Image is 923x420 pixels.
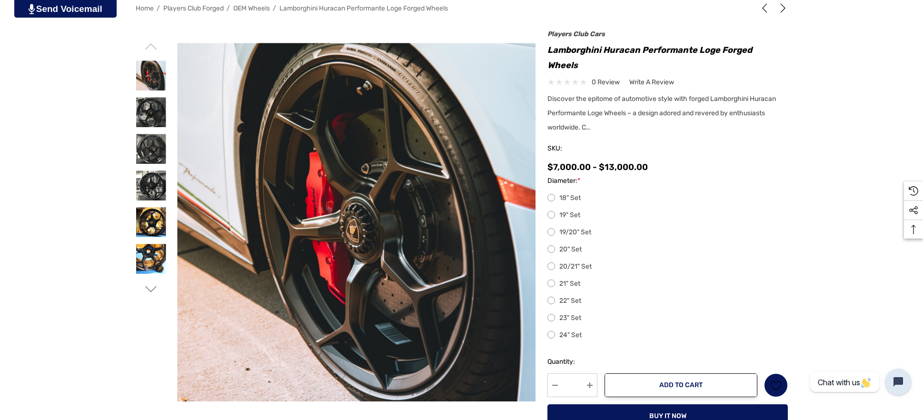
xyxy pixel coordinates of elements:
span: $7,000.00 - $13,000.00 [547,162,648,172]
label: 19/20" Set [547,227,788,238]
label: 19" Set [547,210,788,221]
label: 20" Set [547,244,788,255]
span: SKU: [547,142,595,155]
svg: Social Media [909,206,918,215]
a: Next [774,3,788,13]
label: 20/21" Set [547,261,788,272]
img: Lamborghini Huracan Performante Loge Forged Wheels [136,207,166,237]
svg: Top [904,225,923,234]
a: Home [136,4,154,12]
img: Lamborghini Huracan Performante Loge Forged Wheels [136,134,166,164]
svg: Go to slide 2 of 2 [145,283,157,295]
button: Add to Cart [605,373,757,397]
label: 18" Set [547,192,788,204]
label: Diameter: [547,175,788,187]
label: 24" Set [547,330,788,341]
a: Previous [760,3,773,13]
a: Players Club Forged [163,4,224,12]
img: Lamborghini Huracan Performante Loge Forged Wheels [136,170,166,200]
span: Write a Review [629,78,674,87]
img: PjwhLS0gR2VuZXJhdG9yOiBHcmF2aXQuaW8gLS0+PHN2ZyB4bWxucz0iaHR0cDovL3d3dy53My5vcmcvMjAwMC9zdmciIHhtb... [29,4,35,14]
svg: Recently Viewed [909,186,918,196]
svg: Go to slide 2 of 2 [145,40,157,52]
a: Lamborghini Huracan Performante Loge Forged Wheels [279,4,448,12]
img: Lamborghini Huracan Performante Loge Forged Wheels [136,60,166,90]
label: 23" Set [547,312,788,324]
h1: Lamborghini Huracan Performante Loge Forged Wheels [547,42,788,73]
span: Discover the epitome of automotive style with forged Lamborghini Huracan Performante Loge Wheels ... [547,95,776,131]
a: Write a Review [629,76,674,88]
a: Wish List [764,373,788,397]
span: 0 review [592,76,620,88]
a: OEM Wheels [233,4,270,12]
img: Lamborghini Huracan Performante Loge Forged Wheels [136,244,166,274]
label: 22" Set [547,295,788,307]
svg: Wish List [770,380,781,391]
label: Quantity: [547,356,597,368]
a: Players Club Cars [547,30,605,38]
img: Lamborghini Huracan Performante Loge Forged Wheels [136,97,166,127]
label: 21" Set [547,278,788,290]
